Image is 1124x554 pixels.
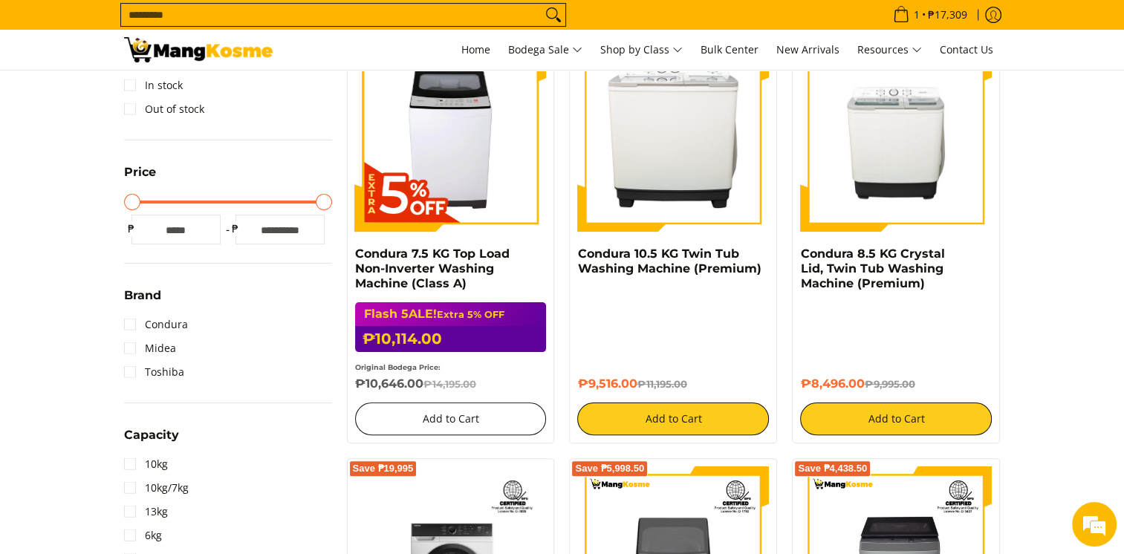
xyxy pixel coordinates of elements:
[124,290,161,302] span: Brand
[124,37,273,62] img: Washing Machines l Mang Kosme: Home Appliances Warehouse Sale Partner
[124,360,184,384] a: Toshiba
[850,30,929,70] a: Resources
[454,30,498,70] a: Home
[798,464,867,473] span: Save ₱4,438.50
[912,10,922,20] span: 1
[355,403,547,435] button: Add to Cart
[800,247,944,290] a: Condura 8.5 KG Crystal Lid, Twin Tub Washing Machine (Premium)
[800,377,992,391] h6: ₱8,496.00
[288,30,1001,70] nav: Main Menu
[577,403,769,435] button: Add to Cart
[353,464,414,473] span: Save ₱19,995
[932,30,1001,70] a: Contact Us
[124,74,183,97] a: In stock
[124,524,162,547] a: 6kg
[701,42,758,56] span: Bulk Center
[693,30,766,70] a: Bulk Center
[800,403,992,435] button: Add to Cart
[124,97,204,121] a: Out of stock
[228,221,243,236] span: ₱
[577,40,769,232] img: Condura 10.5 KG Twin Tub Washing Machine (Premium)
[124,313,188,336] a: Condura
[769,30,847,70] a: New Arrivals
[124,290,161,313] summary: Open
[124,476,189,500] a: 10kg/7kg
[423,378,476,390] del: ₱14,195.00
[355,326,547,352] h6: ₱10,114.00
[461,42,490,56] span: Home
[857,41,922,59] span: Resources
[124,336,176,360] a: Midea
[593,30,690,70] a: Shop by Class
[776,42,839,56] span: New Arrivals
[542,4,565,26] button: Search
[940,42,993,56] span: Contact Us
[501,30,590,70] a: Bodega Sale
[355,40,547,232] img: Condura 7.5 KG Top Load Non-Inverter Washing Machine (Class A)
[124,166,156,189] summary: Open
[124,429,179,452] summary: Open
[800,42,992,229] img: Condura 8.5 KG Crystal Lid, Twin Tub Washing Machine (Premium)
[508,41,582,59] span: Bodega Sale
[124,500,168,524] a: 13kg
[926,10,969,20] span: ₱17,309
[575,464,644,473] span: Save ₱5,998.50
[577,377,769,391] h6: ₱9,516.00
[889,7,972,23] span: •
[355,377,547,391] h6: ₱10,646.00
[577,247,761,276] a: Condura 10.5 KG Twin Tub Washing Machine (Premium)
[124,429,179,441] span: Capacity
[124,166,156,178] span: Price
[600,41,683,59] span: Shop by Class
[637,378,686,390] del: ₱11,195.00
[124,452,168,476] a: 10kg
[124,221,139,236] span: ₱
[355,363,441,371] small: Original Bodega Price:
[355,247,510,290] a: Condura 7.5 KG Top Load Non-Inverter Washing Machine (Class A)
[864,378,915,390] del: ₱9,995.00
